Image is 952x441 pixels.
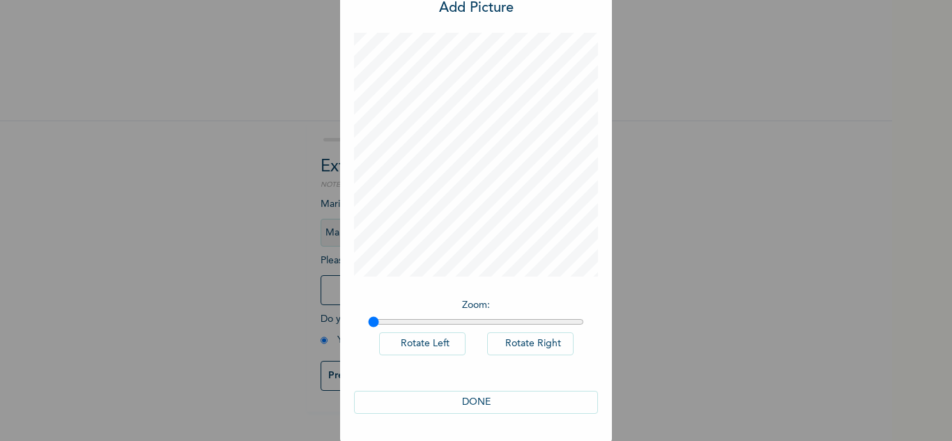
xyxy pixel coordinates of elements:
span: Please add a recent Passport Photograph [321,256,571,312]
button: Rotate Left [379,332,466,355]
button: Rotate Right [487,332,574,355]
p: Zoom : [368,298,584,313]
button: DONE [354,391,598,414]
